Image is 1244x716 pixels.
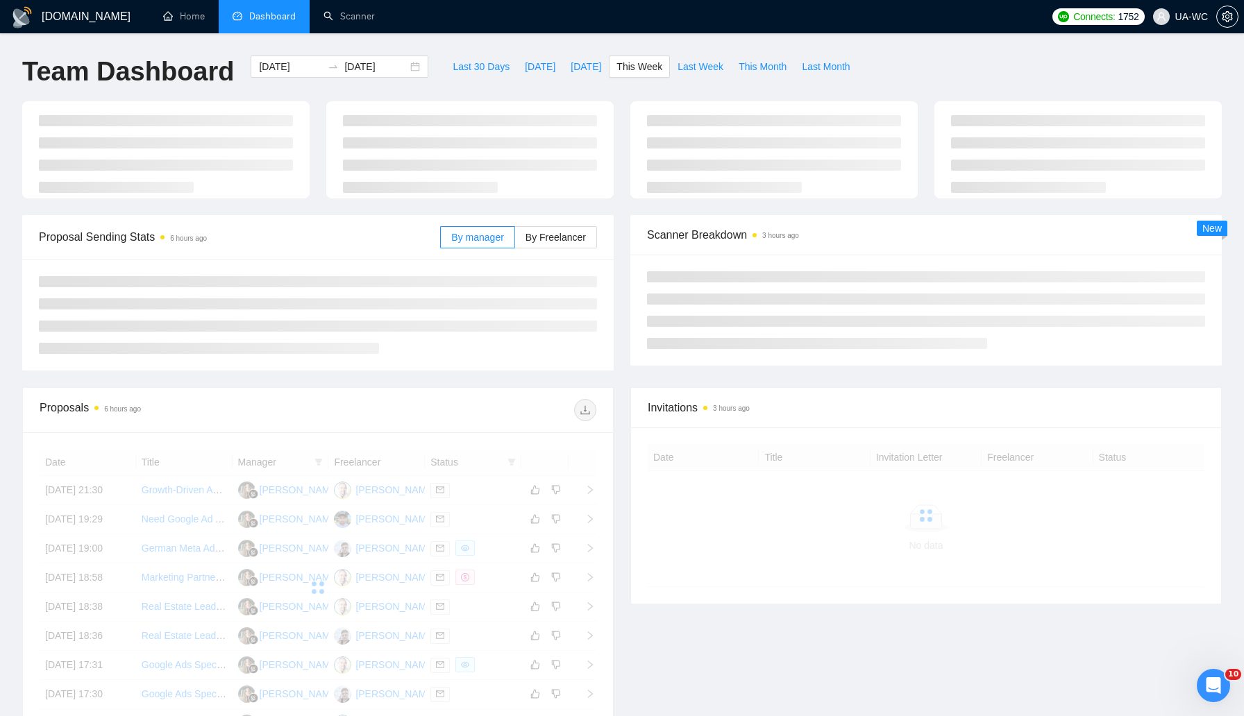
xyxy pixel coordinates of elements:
[1118,9,1139,24] span: 1752
[678,59,723,74] span: Last Week
[1225,669,1241,680] span: 10
[525,59,555,74] span: [DATE]
[40,399,318,421] div: Proposals
[451,232,503,243] span: By manager
[1157,12,1166,22] span: user
[762,232,799,239] time: 3 hours ago
[11,6,33,28] img: logo
[517,56,563,78] button: [DATE]
[104,405,141,413] time: 6 hours ago
[571,59,601,74] span: [DATE]
[22,56,234,88] h1: Team Dashboard
[328,61,339,72] span: swap-right
[259,59,322,74] input: Start date
[344,59,407,74] input: End date
[170,235,207,242] time: 6 hours ago
[670,56,731,78] button: Last Week
[445,56,517,78] button: Last 30 Days
[328,61,339,72] span: to
[323,10,375,22] a: searchScanner
[647,226,1205,244] span: Scanner Breakdown
[713,404,750,412] time: 3 hours ago
[453,59,510,74] span: Last 30 Days
[163,10,205,22] a: homeHome
[802,59,850,74] span: Last Month
[1216,6,1238,28] button: setting
[739,59,787,74] span: This Month
[731,56,794,78] button: This Month
[39,228,440,246] span: Proposal Sending Stats
[563,56,609,78] button: [DATE]
[616,59,662,74] span: This Week
[249,10,296,22] span: Dashboard
[1073,9,1115,24] span: Connects:
[1216,11,1238,22] a: setting
[1217,11,1238,22] span: setting
[1202,223,1222,234] span: New
[794,56,857,78] button: Last Month
[233,11,242,21] span: dashboard
[1197,669,1230,702] iframe: Intercom live chat
[609,56,670,78] button: This Week
[648,399,1204,416] span: Invitations
[1058,11,1069,22] img: upwork-logo.png
[526,232,586,243] span: By Freelancer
